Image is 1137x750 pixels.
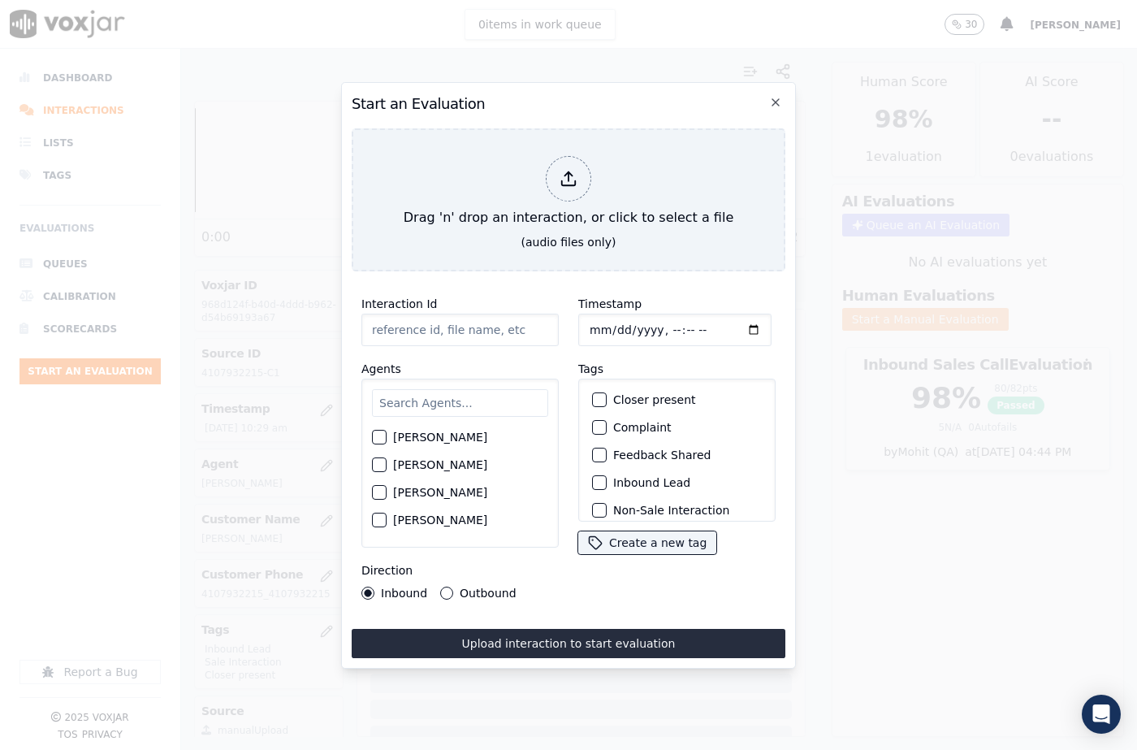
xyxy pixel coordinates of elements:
[361,362,401,375] label: Agents
[361,297,437,310] label: Interaction Id
[613,449,711,461] label: Feedback Shared
[613,505,729,516] label: Non-Sale Interaction
[372,389,548,417] input: Search Agents...
[393,459,487,470] label: [PERSON_NAME]
[393,487,487,498] label: [PERSON_NAME]
[352,93,785,115] h2: Start an Evaluation
[352,629,785,658] button: Upload interaction to start evaluation
[1082,695,1121,734] div: Open Intercom Messenger
[397,150,740,234] div: Drag 'n' drop an interaction, or click to select a file
[613,394,696,405] label: Closer present
[578,362,603,375] label: Tags
[613,422,672,433] label: Complaint
[578,297,642,310] label: Timestamp
[393,431,487,443] label: [PERSON_NAME]
[460,587,516,599] label: Outbound
[393,514,487,526] label: [PERSON_NAME]
[381,587,427,599] label: Inbound
[352,128,785,271] button: Drag 'n' drop an interaction, or click to select a file (audio files only)
[361,564,413,577] label: Direction
[361,314,559,346] input: reference id, file name, etc
[521,234,616,250] div: (audio files only)
[613,477,690,488] label: Inbound Lead
[578,531,716,554] button: Create a new tag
